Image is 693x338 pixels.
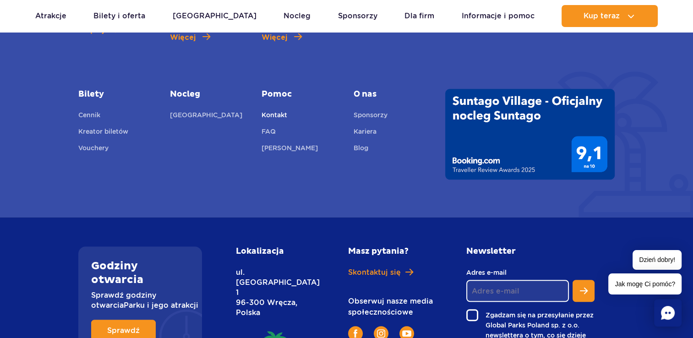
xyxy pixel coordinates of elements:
h2: Masz pytania? [348,246,437,256]
p: Sprawdź godziny otwarcia Parku i jego atrakcji [91,290,189,311]
a: Vouchery [78,143,109,156]
a: [GEOGRAPHIC_DATA] [170,110,242,123]
a: Kontakt [262,110,287,123]
img: Traveller Review Awards 2025' od Booking.com dla Suntago Village - wynik 9.1/10 [445,89,615,180]
img: Facebook [354,329,357,338]
span: Dzień dobry! [633,250,682,270]
a: Kariera [354,126,377,139]
a: Informacje i pomoc [462,5,535,27]
label: Adres e-mail [466,267,569,278]
span: Sprawdź [107,327,140,334]
a: [PERSON_NAME] [262,143,318,156]
a: Nocleg [170,89,248,100]
a: Bilety [78,89,156,100]
button: Kup teraz [562,5,658,27]
a: Blog [354,143,368,156]
a: FAQ [262,126,276,139]
p: Obserwuj nasze media społecznościowe [348,296,437,318]
span: O nas [354,89,431,100]
div: Chat [654,299,682,327]
a: Skontaktuj się [348,267,437,278]
h2: Lokalizacja [236,246,307,256]
span: Kup teraz [584,12,620,20]
a: Sponsorzy [338,5,377,27]
a: Więcej [170,32,210,43]
a: Nocleg [284,5,311,27]
p: ul. [GEOGRAPHIC_DATA] 1 96-300 Wręcza, Polska [236,267,307,318]
img: YouTube [402,330,411,337]
span: Więcej [262,32,287,43]
a: Pomoc [262,89,339,100]
a: Sponsorzy [354,110,387,123]
a: [GEOGRAPHIC_DATA] [173,5,256,27]
img: Instagram [377,329,385,338]
button: Zapisz się do newslettera [573,280,595,302]
a: Atrakcje [35,5,66,27]
h2: Godziny otwarcia [91,259,189,287]
span: Skontaktuj się [348,267,401,278]
input: Adres e-mail [466,280,569,302]
a: Bilety i oferta [93,5,145,27]
span: Więcej [170,32,196,43]
span: Jak mogę Ci pomóc? [608,273,682,294]
a: Kreator biletów [78,126,128,139]
a: Dla firm [404,5,434,27]
a: Więcej [262,32,302,43]
h2: Newsletter [466,246,595,256]
a: Cennik [78,110,100,123]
